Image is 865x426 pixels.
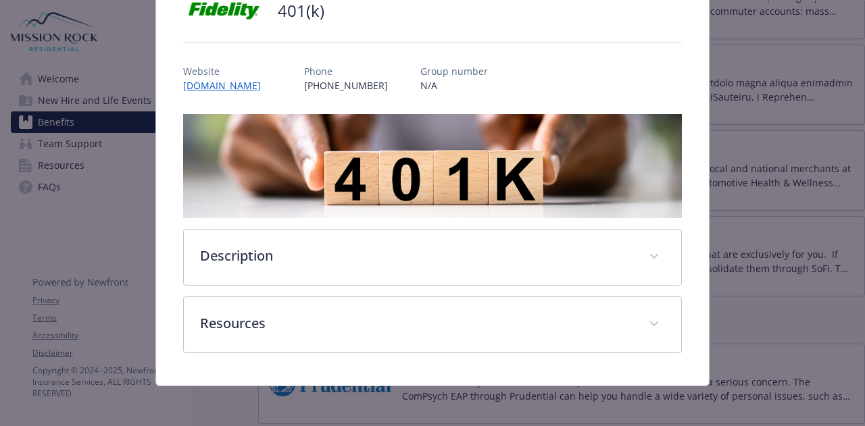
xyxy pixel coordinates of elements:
p: Group number [420,64,488,78]
p: Resources [200,313,632,334]
a: [DOMAIN_NAME] [183,79,272,92]
p: [PHONE_NUMBER] [304,78,388,92]
p: N/A [420,78,488,92]
p: Description [200,246,632,266]
div: Description [184,230,681,285]
div: Resources [184,297,681,352]
p: Phone [304,64,388,78]
img: banner [183,114,681,218]
p: Website [183,64,272,78]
